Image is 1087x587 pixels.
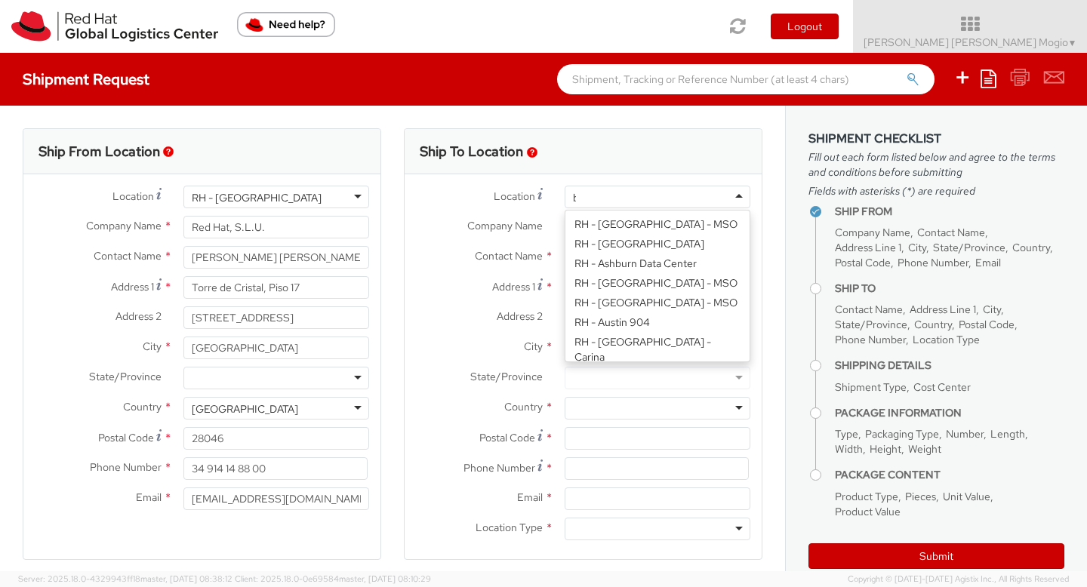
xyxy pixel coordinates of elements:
[835,333,906,346] span: Phone Number
[565,312,750,332] div: RH - Austin 904
[565,254,750,273] div: RH - Ashburn Data Center
[835,226,910,239] span: Company Name
[908,241,926,254] span: City
[835,303,903,316] span: Contact Name
[89,370,162,383] span: State/Province
[808,132,1064,146] h3: Shipment Checklist
[914,318,952,331] span: Country
[235,573,431,584] span: Client: 2025.18.0-0e69584
[497,309,543,323] span: Address 2
[494,189,535,203] span: Location
[475,249,543,263] span: Contact Name
[835,206,1064,217] h4: Ship From
[23,71,149,88] h4: Shipment Request
[565,332,750,367] div: RH - [GEOGRAPHIC_DATA] - Carina
[771,14,839,39] button: Logout
[111,280,154,293] span: Address 1
[565,293,750,312] div: RH - [GEOGRAPHIC_DATA] - MSO
[115,309,162,323] span: Address 2
[140,573,232,584] span: master, [DATE] 08:38:12
[86,219,162,232] span: Company Name
[504,400,543,413] span: Country
[910,303,976,316] span: Address Line 1
[865,427,939,441] span: Packaging Type
[565,214,750,234] div: RH - [GEOGRAPHIC_DATA] - MSO
[835,241,901,254] span: Address Line 1
[917,226,985,239] span: Contact Name
[990,427,1025,441] span: Length
[835,360,1064,371] h4: Shipping Details
[975,256,1001,269] span: Email
[913,380,971,394] span: Cost Center
[112,189,154,203] span: Location
[479,431,535,444] span: Postal Code
[565,273,750,293] div: RH - [GEOGRAPHIC_DATA] - MSO
[946,427,984,441] span: Number
[463,461,535,475] span: Phone Number
[808,149,1064,180] span: Fill out each form listed below and agree to the terms and conditions before submitting
[557,64,935,94] input: Shipment, Tracking or Reference Number (at least 4 chars)
[959,318,1015,331] span: Postal Code
[492,280,535,293] span: Address 1
[517,490,543,504] span: Email
[870,442,901,456] span: Height
[90,460,162,474] span: Phone Number
[913,333,980,346] span: Location Type
[908,442,941,456] span: Weight
[835,442,863,456] span: Width
[933,241,1005,254] span: State/Province
[1012,241,1050,254] span: Country
[339,573,431,584] span: master, [DATE] 08:10:29
[237,12,335,37] button: Need help?
[1068,37,1077,49] span: ▼
[864,35,1077,49] span: [PERSON_NAME] [PERSON_NAME] Mogio
[476,521,543,534] span: Location Type
[98,431,154,444] span: Postal Code
[905,490,936,503] span: Pieces
[192,401,298,416] div: [GEOGRAPHIC_DATA]
[835,407,1064,419] h4: Package Information
[524,340,543,353] span: City
[38,144,160,159] h3: Ship From Location
[835,505,901,518] span: Product Value
[848,573,1069,585] span: Copyright © [DATE]-[DATE] Agistix Inc., All Rights Reserved
[835,256,891,269] span: Postal Code
[808,543,1064,569] button: Submit
[18,573,232,584] span: Server: 2025.18.0-4329943ff18
[835,318,907,331] span: State/Province
[983,303,1001,316] span: City
[192,190,322,205] div: RH - [GEOGRAPHIC_DATA]
[835,469,1064,481] h4: Package Content
[943,490,990,503] span: Unit Value
[835,427,858,441] span: Type
[11,11,218,41] img: rh-logistics-00dfa346123c4ec078e1.svg
[420,144,523,159] h3: Ship To Location
[94,249,162,263] span: Contact Name
[565,234,750,254] div: RH - [GEOGRAPHIC_DATA]
[467,219,543,232] span: Company Name
[123,400,162,413] span: Country
[835,490,898,503] span: Product Type
[143,340,162,353] span: City
[808,183,1064,198] span: Fields with asterisks (*) are required
[835,380,907,394] span: Shipment Type
[136,490,162,504] span: Email
[835,283,1064,294] h4: Ship To
[898,256,968,269] span: Phone Number
[470,370,543,383] span: State/Province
